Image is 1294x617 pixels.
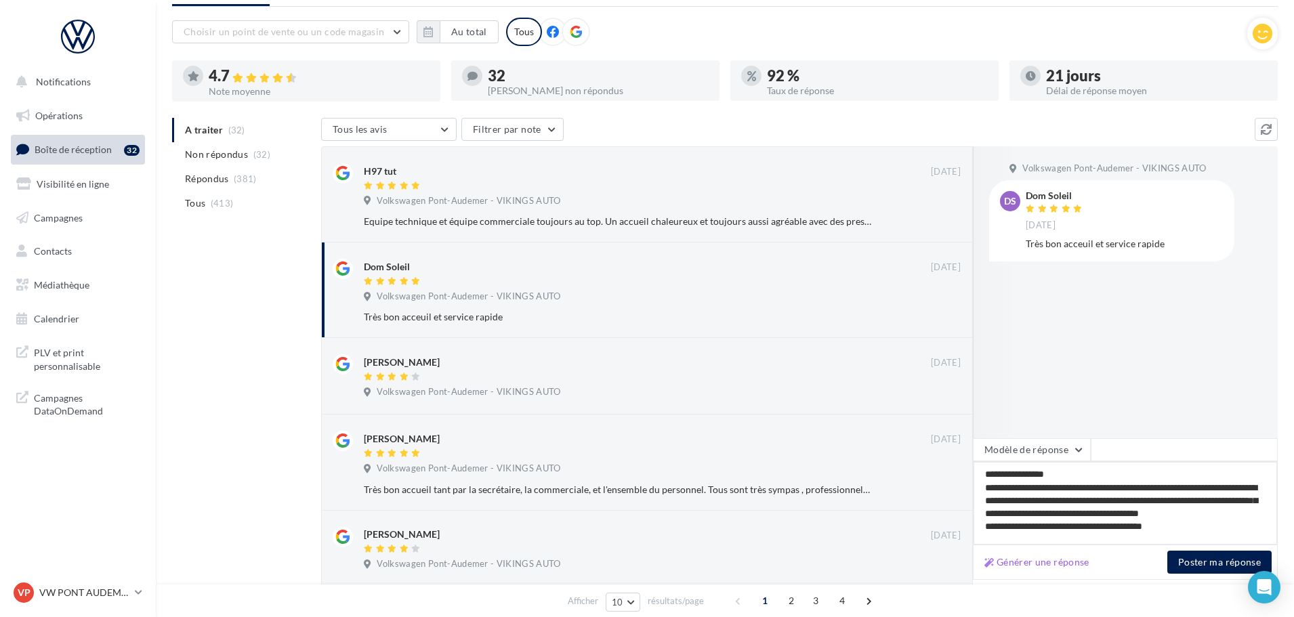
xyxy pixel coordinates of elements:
span: Visibilité en ligne [37,178,109,190]
span: Campagnes [34,211,83,223]
div: 32 [124,145,140,156]
div: [PERSON_NAME] [364,356,440,369]
span: Volkswagen Pont-Audemer - VIKINGS AUTO [377,291,560,303]
span: Répondus [185,172,229,186]
span: Volkswagen Pont-Audemer - VIKINGS AUTO [377,195,560,207]
span: (413) [211,198,234,209]
button: Au total [417,20,499,43]
span: (32) [253,149,270,160]
a: Visibilité en ligne [8,170,148,198]
button: Poster ma réponse [1167,551,1272,574]
span: DS [1004,194,1016,208]
div: Délai de réponse moyen [1046,86,1267,95]
span: Calendrier [34,313,79,324]
span: [DATE] [931,433,961,446]
div: 32 [488,68,709,83]
div: Taux de réponse [767,86,988,95]
a: Opérations [8,102,148,130]
button: Tous les avis [321,118,457,141]
div: [PERSON_NAME] non répondus [488,86,709,95]
span: Volkswagen Pont-Audemer - VIKINGS AUTO [1022,163,1206,175]
span: Tous [185,196,205,210]
div: Tous [506,18,542,46]
button: Au total [440,20,499,43]
span: Boîte de réception [35,144,112,155]
span: Choisir un point de vente ou un code magasin [184,26,384,37]
a: PLV et print personnalisable [8,338,148,378]
span: Opérations [35,110,83,121]
div: 4.7 [209,68,430,84]
span: PLV et print personnalisable [34,343,140,373]
div: Open Intercom Messenger [1248,571,1280,603]
span: Volkswagen Pont-Audemer - VIKINGS AUTO [377,386,560,398]
div: Très bon accueil tant par la secrétaire, la commerciale, et l'ensemble du personnel. Tous sont tr... [364,483,873,496]
span: 10 [612,597,623,608]
div: Très bon acceuil et service rapide [364,310,873,324]
span: Contacts [34,245,72,257]
div: H97 tut [364,165,396,178]
a: Calendrier [8,305,148,333]
div: Dom Soleil [364,260,410,274]
span: Notifications [36,76,91,87]
button: Filtrer par note [461,118,564,141]
span: 2 [780,590,802,612]
div: 21 jours [1046,68,1267,83]
span: [DATE] [931,166,961,178]
span: [DATE] [1026,219,1056,232]
span: [DATE] [931,261,961,274]
span: 1 [754,590,776,612]
span: Médiathèque [34,279,89,291]
span: [DATE] [931,357,961,369]
span: Volkswagen Pont-Audemer - VIKINGS AUTO [377,463,560,475]
a: Campagnes [8,204,148,232]
div: Très bon acceuil et service rapide [1026,237,1224,251]
p: VW PONT AUDEMER [39,586,129,599]
span: Volkswagen Pont-Audemer - VIKINGS AUTO [377,558,560,570]
button: 10 [606,593,640,612]
span: 3 [805,590,827,612]
div: Dom Soleil [1026,191,1085,200]
span: 4 [831,590,853,612]
span: Campagnes DataOnDemand [34,389,140,418]
a: Boîte de réception32 [8,135,148,164]
a: Campagnes DataOnDemand [8,383,148,423]
span: VP [18,586,30,599]
button: Modèle de réponse [973,438,1091,461]
button: Choisir un point de vente ou un code magasin [172,20,409,43]
span: Afficher [568,595,598,608]
button: Notifications [8,68,142,96]
span: Non répondus [185,148,248,161]
div: Equipe technique et équipe commerciale toujours au top. Un accueil chaleureux et toujours aussi a... [364,215,873,228]
div: [PERSON_NAME] [364,528,440,541]
div: Note moyenne [209,87,430,96]
button: Générer une réponse [979,554,1095,570]
span: [DATE] [931,530,961,542]
span: Tous les avis [333,123,388,135]
span: (381) [234,173,257,184]
div: 92 % [767,68,988,83]
span: résultats/page [648,595,704,608]
div: [PERSON_NAME] [364,432,440,446]
a: Médiathèque [8,271,148,299]
a: VP VW PONT AUDEMER [11,580,145,605]
a: Contacts [8,237,148,265]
